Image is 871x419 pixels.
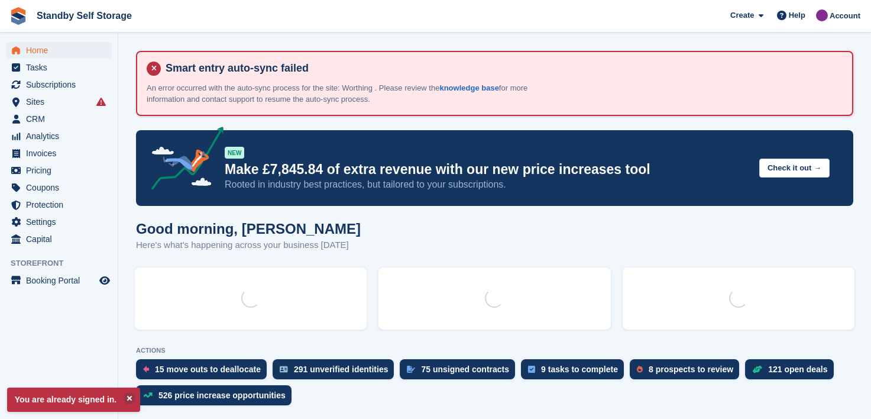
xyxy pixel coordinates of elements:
[26,272,97,289] span: Booking Portal
[26,162,97,179] span: Pricing
[407,366,415,373] img: contract_signature_icon-13c848040528278c33f63329250d36e43548de30e8caae1d1a13099fd9432cc5.svg
[141,127,224,194] img: price-adjustments-announcement-icon-8257ccfd72463d97f412b2fc003d46551f7dbcb40ab6d574587a9cd5c0d94...
[136,238,361,252] p: Here's what's happening across your business [DATE]
[421,365,509,374] div: 75 unsigned contracts
[6,162,112,179] a: menu
[143,392,153,398] img: price_increase_opportunities-93ffe204e8149a01c8c9dc8f82e8f89637d9d84a8eef4429ea346261dce0b2c0.svg
[6,76,112,93] a: menu
[32,6,137,25] a: Standby Self Storage
[528,366,535,373] img: task-75834270c22a3079a89374b754ae025e5fb1db73e45f91037f5363f120a921f8.svg
[294,365,388,374] div: 291 unverified identities
[6,179,112,196] a: menu
[26,145,97,162] span: Invoices
[26,59,97,76] span: Tasks
[439,83,498,92] a: knowledge base
[830,10,860,22] span: Account
[26,111,97,127] span: CRM
[752,365,762,373] img: deal-1b604bf984904fb50ccaf53a9ad4b4a5d6e5aea283cecdc64d6e3604feb123c2.svg
[6,214,112,230] a: menu
[161,62,843,75] h4: Smart entry auto-sync failed
[143,366,149,373] img: move_outs_to_deallocate_icon-f764333ba52eb49d3ac5e1228854f67142a1ed5810a6f6cc68b1a99e826820c5.svg
[11,257,118,269] span: Storefront
[6,42,112,59] a: menu
[816,9,828,21] img: Sue Ford
[6,111,112,127] a: menu
[26,42,97,59] span: Home
[6,128,112,144] a: menu
[759,159,830,178] button: Check it out →
[136,221,361,237] h1: Good morning, [PERSON_NAME]
[6,59,112,76] a: menu
[26,179,97,196] span: Coupons
[768,365,827,374] div: 121 open deals
[147,82,561,105] p: An error occurred with the auto-sync process for the site: Worthing . Please review the for more ...
[630,359,745,385] a: 8 prospects to review
[155,365,261,374] div: 15 move outs to deallocate
[26,76,97,93] span: Subscriptions
[280,366,288,373] img: verify_identity-adf6edd0f0f0b5bbfe63781bf79b02c33cf7c696d77639b501bdc392416b5a36.svg
[26,94,97,110] span: Sites
[6,231,112,247] a: menu
[637,366,643,373] img: prospect-51fa495bee0391a8d652442698ab0144808aea92771e9ea1ae160a38d050c398.svg
[400,359,521,385] a: 75 unsigned contracts
[745,359,839,385] a: 121 open deals
[225,147,244,159] div: NEW
[9,7,27,25] img: stora-icon-8386f47178a22dfd0bd8f6a31ec36ba5ce8667c1dd55bd0f319d3a0aa187defe.svg
[649,365,733,374] div: 8 prospects to review
[136,385,297,411] a: 526 price increase opportunities
[6,94,112,110] a: menu
[7,388,140,412] p: You are already signed in.
[26,196,97,213] span: Protection
[136,359,273,385] a: 15 move outs to deallocate
[26,214,97,230] span: Settings
[789,9,805,21] span: Help
[521,359,630,385] a: 9 tasks to complete
[6,145,112,162] a: menu
[158,391,286,400] div: 526 price increase opportunities
[6,272,112,289] a: menu
[730,9,754,21] span: Create
[26,128,97,144] span: Analytics
[225,178,750,191] p: Rooted in industry best practices, but tailored to your subscriptions.
[6,196,112,213] a: menu
[541,365,618,374] div: 9 tasks to complete
[96,97,106,107] i: Smart entry sync failures have occurred
[136,347,853,354] p: ACTIONS
[273,359,400,385] a: 291 unverified identities
[225,161,750,178] p: Make £7,845.84 of extra revenue with our new price increases tool
[98,273,112,288] a: Preview store
[26,231,97,247] span: Capital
